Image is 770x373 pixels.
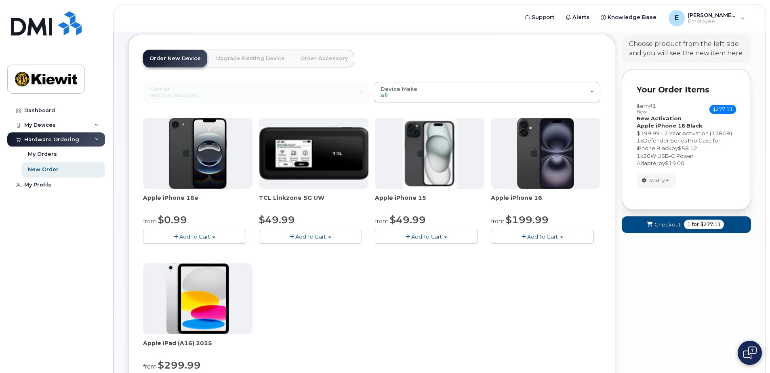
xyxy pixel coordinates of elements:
span: $49.99 [259,214,295,226]
div: x by [637,137,736,152]
span: All [381,92,388,98]
a: Order Accessory [294,50,354,67]
a: Knowledge Base [595,9,662,25]
button: Add To Cart [375,230,478,244]
span: Alerts [572,13,589,21]
span: Modify [649,177,665,184]
div: Emanuel.Robles [663,10,751,26]
span: 1 [687,221,690,228]
button: Add To Cart [143,230,246,244]
div: Apple iPhone 16 [491,194,600,210]
img: iphone_16_plus.png [517,118,574,189]
a: Order New Device [143,50,207,67]
span: Defender Series Pro Case for iPhone Black [637,137,720,151]
img: iphone15.jpg [403,118,457,189]
button: Device Make All [374,82,600,103]
strong: New Activation [637,115,682,122]
button: Modify [637,174,676,188]
p: Your Order Items [637,84,736,96]
span: Support [532,13,554,21]
span: $277.11 [701,221,721,228]
div: Apple iPhone 16e [143,194,252,210]
button: Add To Cart [491,230,594,244]
span: Device Make [381,86,417,92]
span: $49.99 [390,214,426,226]
div: x by [637,152,736,167]
div: TCL Linkzone 5G UW [259,194,368,210]
span: Checkout [654,221,681,228]
span: E [675,13,679,23]
img: Open chat [743,346,757,359]
span: [PERSON_NAME].[PERSON_NAME] [688,12,736,18]
strong: Apple iPhone 16 [637,122,685,129]
div: Apple iPad (A16) 2025 [143,339,252,355]
span: Add To Cart [411,233,442,240]
span: Employee [688,18,736,25]
small: from [143,218,157,225]
button: Checkout 1 for $277.11 [622,216,751,233]
span: $0.99 [158,214,187,226]
span: $58.12 [678,145,697,151]
img: iphone16e.png [169,118,227,189]
span: Add To Cart [295,233,326,240]
a: Upgrade Existing Device [210,50,291,67]
a: Support [519,9,560,25]
span: $277.11 [709,105,736,114]
div: Choose product from the left side and you will see the new item here. [629,40,744,58]
small: from [491,218,505,225]
span: Add To Cart [179,233,210,240]
button: Add To Cart [259,230,362,244]
small: from [143,363,157,370]
small: from [375,218,389,225]
span: $199.99 [506,214,549,226]
img: ipad_11.png [166,263,229,334]
small: new [637,109,647,115]
span: for [690,221,701,228]
span: $19.00 [665,160,684,166]
div: $199.99 - 2 Year Activation (128GB) [637,130,736,137]
span: $299.99 [158,359,201,371]
a: Alerts [560,9,595,25]
span: 1 [637,153,640,159]
span: 20W USB-C Power Adapter [637,153,694,167]
span: Knowledge Base [608,13,656,21]
img: linkzone5g.png [259,127,368,180]
strong: Black [686,122,703,129]
div: Apple iPhone 15 [375,194,484,210]
span: Add To Cart [527,233,558,240]
span: #1 [649,103,656,109]
span: 1 [637,137,640,144]
h3: Item [637,103,656,115]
